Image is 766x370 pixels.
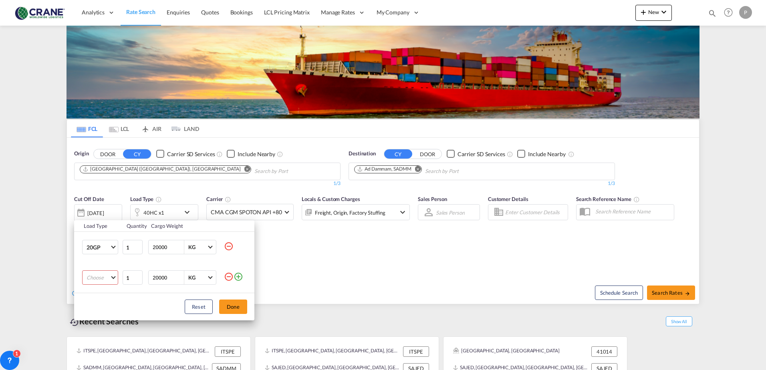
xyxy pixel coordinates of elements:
th: Quantity [122,220,147,232]
th: Load Type [74,220,122,232]
div: KG [188,244,196,250]
div: Cargo Weight [151,222,219,229]
md-icon: icon-minus-circle-outline [224,272,234,282]
input: Qty [123,270,143,285]
md-select: Choose: 20GP [82,240,118,254]
md-icon: icon-minus-circle-outline [224,241,234,251]
md-select: Choose [82,270,118,285]
button: Done [219,300,247,314]
div: KG [188,274,196,281]
input: Enter Weight [152,271,184,284]
input: Qty [123,240,143,254]
md-icon: icon-plus-circle-outline [234,272,243,282]
button: Reset [185,300,213,314]
input: Enter Weight [152,240,184,254]
span: 20GP [87,243,110,251]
